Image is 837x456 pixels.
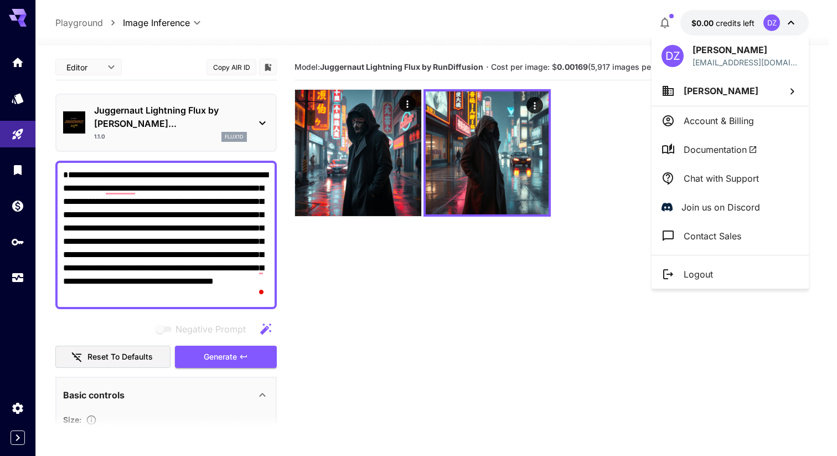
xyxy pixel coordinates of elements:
[693,57,799,68] p: [EMAIL_ADDRESS][DOMAIN_NAME]
[681,201,760,214] p: Join us on Discord
[662,45,684,67] div: DZ
[684,114,754,127] p: Account & Billing
[684,268,713,281] p: Logout
[684,143,757,156] span: Documentation
[684,172,759,185] p: Chat with Support
[652,76,809,106] button: [PERSON_NAME]
[684,229,741,243] p: Contact Sales
[684,85,758,96] span: [PERSON_NAME]
[693,57,799,68] div: myapokalypse@gmail.com
[693,43,799,57] p: [PERSON_NAME]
